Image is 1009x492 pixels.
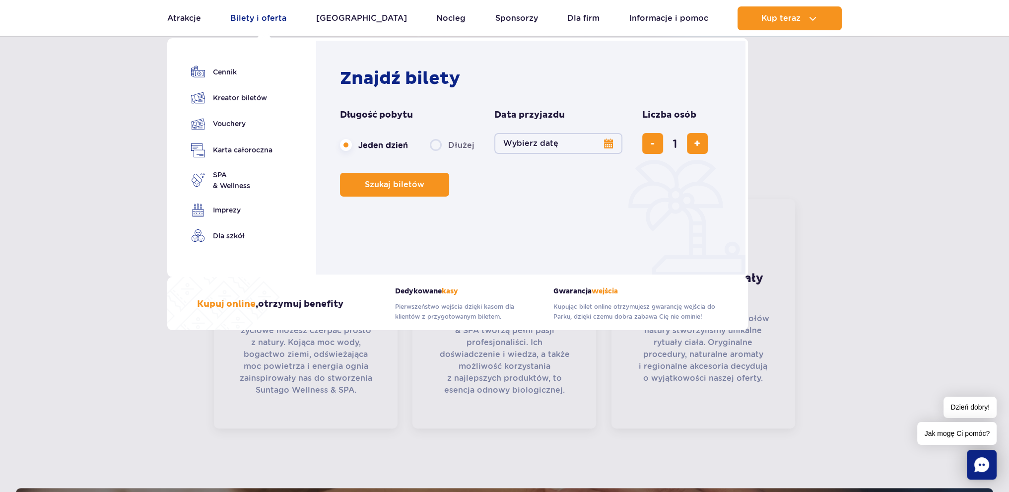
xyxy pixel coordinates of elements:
[687,133,708,154] button: dodaj bilet
[191,143,272,157] a: Karta całoroczna
[191,203,272,217] a: Imprezy
[567,6,600,30] a: Dla firm
[592,287,618,295] span: wejścia
[197,298,256,310] span: Kupuj online
[340,68,727,89] h2: Znajdź bilety
[642,109,696,121] span: Liczba osób
[213,169,250,191] span: SPA & Wellness
[230,6,286,30] a: Bilety i oferta
[917,422,997,445] span: Jak mogę Ci pomóc?
[663,132,687,155] input: liczba biletów
[761,14,801,23] span: Kup teraz
[191,169,272,191] a: SPA& Wellness
[553,287,718,295] strong: Gwarancja
[642,133,663,154] button: usuń bilet
[395,287,538,295] strong: Dedykowane
[442,287,458,295] span: kasy
[340,173,449,197] button: Szukaj biletów
[340,135,408,155] label: Jeden dzień
[967,450,997,480] div: Chat
[316,6,407,30] a: [GEOGRAPHIC_DATA]
[629,6,708,30] a: Informacje i pomoc
[738,6,842,30] button: Kup teraz
[191,65,272,79] a: Cennik
[553,302,718,322] p: Kupując bilet online otrzymujesz gwarancję wejścia do Parku, dzięki czemu dobra zabawa Cię nie om...
[494,109,565,121] span: Data przyjazdu
[395,302,538,322] p: Pierwszeństwo wejścia dzięki kasom dla klientów z przygotowanym biletem.
[191,229,272,243] a: Dla szkół
[436,6,466,30] a: Nocleg
[943,397,997,418] span: Dzień dobry!
[365,180,424,189] span: Szukaj biletów
[167,6,201,30] a: Atrakcje
[191,91,272,105] a: Kreator biletów
[340,109,727,197] form: Planowanie wizyty w Park of Poland
[494,133,622,154] button: Wybierz datę
[197,298,343,310] h3: , otrzymuj benefity
[495,6,538,30] a: Sponsorzy
[340,109,413,121] span: Długość pobytu
[191,117,272,131] a: Vouchery
[430,135,474,155] label: Dłużej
